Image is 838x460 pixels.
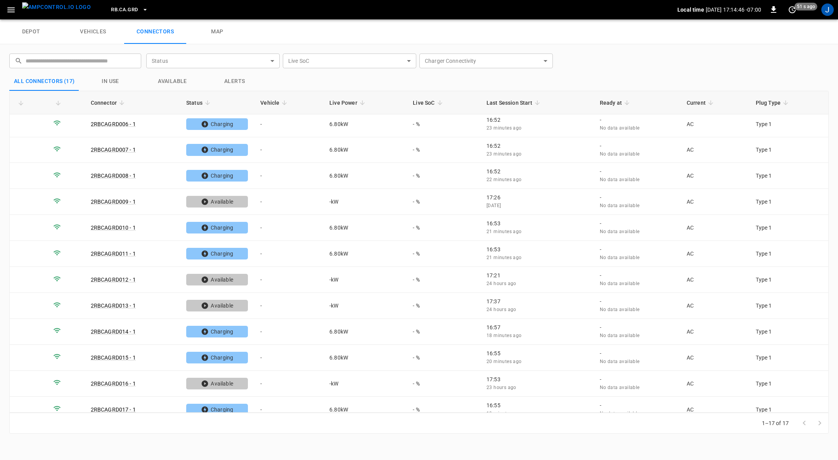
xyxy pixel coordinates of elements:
[750,267,828,293] td: Type 1
[186,118,248,130] div: Charging
[254,345,323,371] td: -
[487,323,587,331] p: 16:57
[9,72,80,91] button: All Connectors (17)
[186,326,248,337] div: Charging
[91,225,136,231] a: 2RBCAGRD010 - 1
[407,397,480,423] td: - %
[22,2,91,12] img: ampcontrol.io logo
[323,189,407,215] td: - kW
[750,215,828,241] td: Type 1
[487,203,501,208] span: [DATE]
[407,163,480,189] td: - %
[487,401,587,409] p: 16:55
[487,125,522,131] span: 23 minutes ago
[600,246,674,253] p: -
[487,229,522,234] span: 21 minutes ago
[680,267,750,293] td: AC
[487,333,522,338] span: 18 minutes ago
[600,194,674,201] p: -
[600,177,640,182] span: No data available
[254,111,323,137] td: -
[254,163,323,189] td: -
[600,203,640,208] span: No data available
[254,319,323,345] td: -
[407,267,480,293] td: - %
[254,371,323,397] td: -
[795,3,817,10] span: 51 s ago
[254,397,323,423] td: -
[91,303,136,309] a: 2RBCAGRD013 - 1
[706,6,761,14] p: [DATE] 17:14:46 -07:00
[600,307,640,312] span: No data available
[407,111,480,137] td: - %
[487,359,522,364] span: 20 minutes ago
[186,248,248,259] div: Charging
[323,319,407,345] td: 6.80 kW
[323,111,407,137] td: 6.80 kW
[680,319,750,345] td: AC
[821,3,834,16] div: profile-icon
[254,267,323,293] td: -
[600,116,674,124] p: -
[91,147,136,153] a: 2RBCAGRD007 - 1
[680,189,750,215] td: AC
[186,98,213,107] span: Status
[186,222,248,233] div: Charging
[323,163,407,189] td: 6.80 kW
[91,251,136,257] a: 2RBCAGRD011 - 1
[323,137,407,163] td: 6.80 kW
[323,241,407,267] td: 6.80 kW
[487,168,587,175] p: 16:52
[323,371,407,397] td: - kW
[91,121,136,127] a: 2RBCAGRD006 - 1
[407,319,480,345] td: - %
[111,5,138,14] span: RB.CA.GRD
[600,98,632,107] span: Ready at
[487,220,587,227] p: 16:53
[487,116,587,124] p: 16:52
[487,98,542,107] span: Last Session Start
[680,163,750,189] td: AC
[600,323,674,331] p: -
[750,397,828,423] td: Type 1
[186,19,248,44] a: map
[786,3,798,16] button: set refresh interval
[254,241,323,267] td: -
[91,406,136,413] a: 2RBCAGRD017 - 1
[124,19,186,44] a: connectors
[600,168,674,175] p: -
[750,241,828,267] td: Type 1
[487,307,516,312] span: 24 hours ago
[186,404,248,415] div: Charging
[600,142,674,150] p: -
[62,19,124,44] a: vehicles
[750,371,828,397] td: Type 1
[91,98,127,107] span: Connector
[600,333,640,338] span: No data available
[186,196,248,208] div: Available
[677,6,704,14] p: Local time
[600,411,640,416] span: No data available
[487,375,587,383] p: 17:53
[750,293,828,319] td: Type 1
[91,173,136,179] a: 2RBCAGRD008 - 1
[186,170,248,182] div: Charging
[407,215,480,241] td: - %
[487,411,522,416] span: 19 minutes ago
[91,199,136,205] a: 2RBCAGRD009 - 1
[600,272,674,279] p: -
[600,229,640,234] span: No data available
[91,277,136,283] a: 2RBCAGRD012 - 1
[680,215,750,241] td: AC
[186,274,248,285] div: Available
[600,297,674,305] p: -
[186,300,248,311] div: Available
[142,72,204,91] button: Available
[600,401,674,409] p: -
[186,144,248,156] div: Charging
[254,215,323,241] td: -
[91,329,136,335] a: 2RBCAGRD014 - 1
[413,98,445,107] span: Live SoC
[680,241,750,267] td: AC
[680,137,750,163] td: AC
